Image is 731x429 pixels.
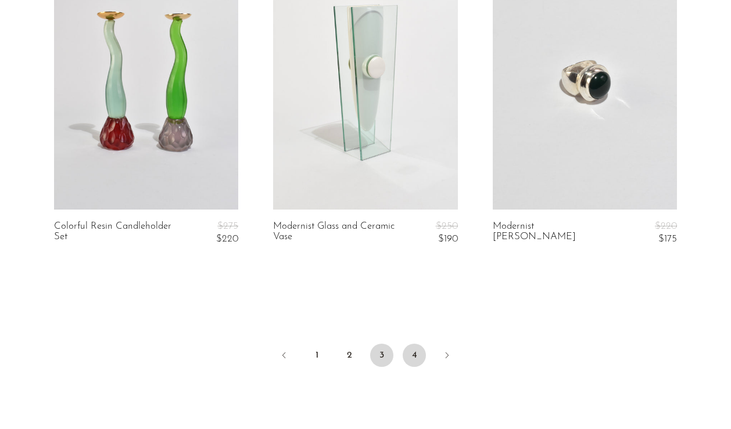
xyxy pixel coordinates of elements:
[370,344,393,367] span: 3
[54,221,176,245] a: Colorful Resin Candleholder Set
[436,221,458,231] span: $250
[216,234,238,244] span: $220
[438,234,458,244] span: $190
[305,344,328,367] a: 1
[435,344,458,369] a: Next
[217,221,238,231] span: $275
[403,344,426,367] a: 4
[493,221,615,245] a: Modernist [PERSON_NAME]
[655,221,677,231] span: $220
[273,221,395,245] a: Modernist Glass and Ceramic Vase
[338,344,361,367] a: 2
[273,344,296,369] a: Previous
[658,234,677,244] span: $175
